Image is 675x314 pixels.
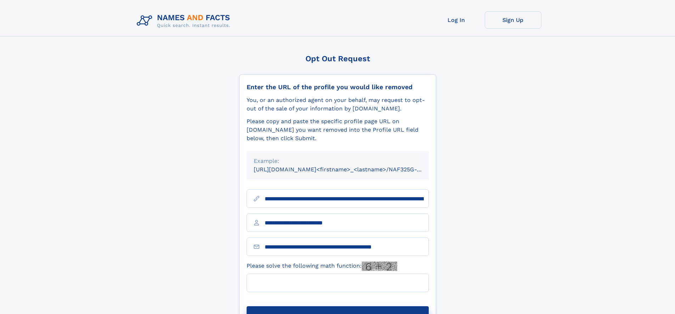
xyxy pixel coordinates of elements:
div: Please copy and paste the specific profile page URL on [DOMAIN_NAME] you want removed into the Pr... [247,117,429,143]
div: You, or an authorized agent on your behalf, may request to opt-out of the sale of your informatio... [247,96,429,113]
small: [URL][DOMAIN_NAME]<firstname>_<lastname>/NAF325G-xxxxxxxx [254,166,442,173]
div: Enter the URL of the profile you would like removed [247,83,429,91]
div: Opt Out Request [239,54,436,63]
div: Example: [254,157,422,165]
label: Please solve the following math function: [247,262,397,271]
a: Log In [428,11,485,29]
img: Logo Names and Facts [134,11,236,30]
a: Sign Up [485,11,541,29]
